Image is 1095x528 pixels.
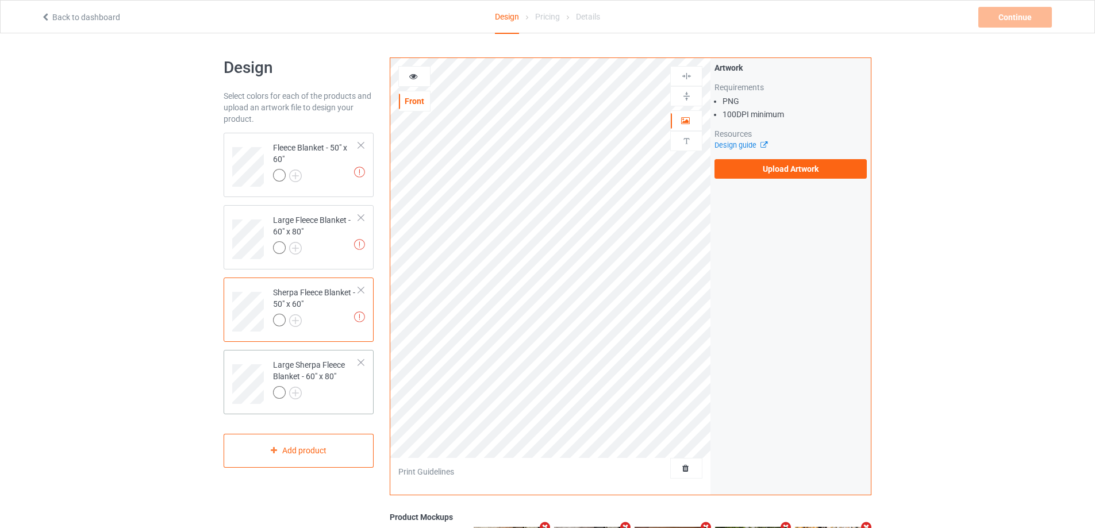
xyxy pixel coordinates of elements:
[273,287,359,326] div: Sherpa Fleece Blanket - 50" x 60"
[714,82,867,93] div: Requirements
[224,205,374,269] div: Large Fleece Blanket - 60" x 80"
[398,466,454,477] div: Print Guidelines
[714,62,867,74] div: Artwork
[273,359,359,398] div: Large Sherpa Fleece Blanket - 60" x 80"
[224,350,374,414] div: Large Sherpa Fleece Blanket - 60" x 80"
[354,311,365,322] img: exclamation icon
[273,142,359,181] div: Fleece Blanket - 50" x 60"
[681,71,692,82] img: svg%3E%0A
[681,91,692,102] img: svg%3E%0A
[714,128,867,140] div: Resources
[354,239,365,250] img: exclamation icon
[681,136,692,147] img: svg%3E%0A
[535,1,560,33] div: Pricing
[224,434,374,468] div: Add product
[289,314,302,327] img: svg+xml;base64,PD94bWwgdmVyc2lvbj0iMS4wIiBlbmNvZGluZz0iVVRGLTgiPz4KPHN2ZyB3aWR0aD0iMjJweCIgaGVpZ2...
[224,90,374,125] div: Select colors for each of the products and upload an artwork file to design your product.
[224,278,374,342] div: Sherpa Fleece Blanket - 50" x 60"
[576,1,600,33] div: Details
[495,1,519,34] div: Design
[390,511,871,523] div: Product Mockups
[714,159,867,179] label: Upload Artwork
[723,95,867,107] li: PNG
[289,242,302,255] img: svg+xml;base64,PD94bWwgdmVyc2lvbj0iMS4wIiBlbmNvZGluZz0iVVRGLTgiPz4KPHN2ZyB3aWR0aD0iMjJweCIgaGVpZ2...
[41,13,120,22] a: Back to dashboard
[289,387,302,399] img: svg+xml;base64,PD94bWwgdmVyc2lvbj0iMS4wIiBlbmNvZGluZz0iVVRGLTgiPz4KPHN2ZyB3aWR0aD0iMjJweCIgaGVpZ2...
[224,57,374,78] h1: Design
[723,109,867,120] li: 100 DPI minimum
[354,167,365,178] img: exclamation icon
[714,141,767,149] a: Design guide
[399,95,430,107] div: Front
[224,133,374,197] div: Fleece Blanket - 50" x 60"
[289,169,302,182] img: svg+xml;base64,PD94bWwgdmVyc2lvbj0iMS4wIiBlbmNvZGluZz0iVVRGLTgiPz4KPHN2ZyB3aWR0aD0iMjJweCIgaGVpZ2...
[273,214,359,253] div: Large Fleece Blanket - 60" x 80"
